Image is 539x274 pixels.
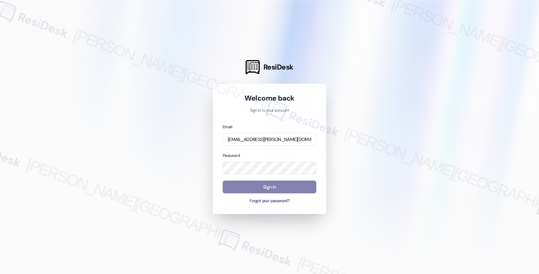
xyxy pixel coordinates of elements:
img: ResiDesk Logo [246,60,260,74]
label: Email [223,124,232,130]
p: Sign in to your account [223,108,316,114]
input: name@example.com [223,133,316,146]
span: ResiDesk [263,62,293,72]
button: Forgot your password? [223,198,316,204]
label: Password [223,153,240,158]
h1: Welcome back [223,93,316,103]
button: Sign In [223,181,316,194]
